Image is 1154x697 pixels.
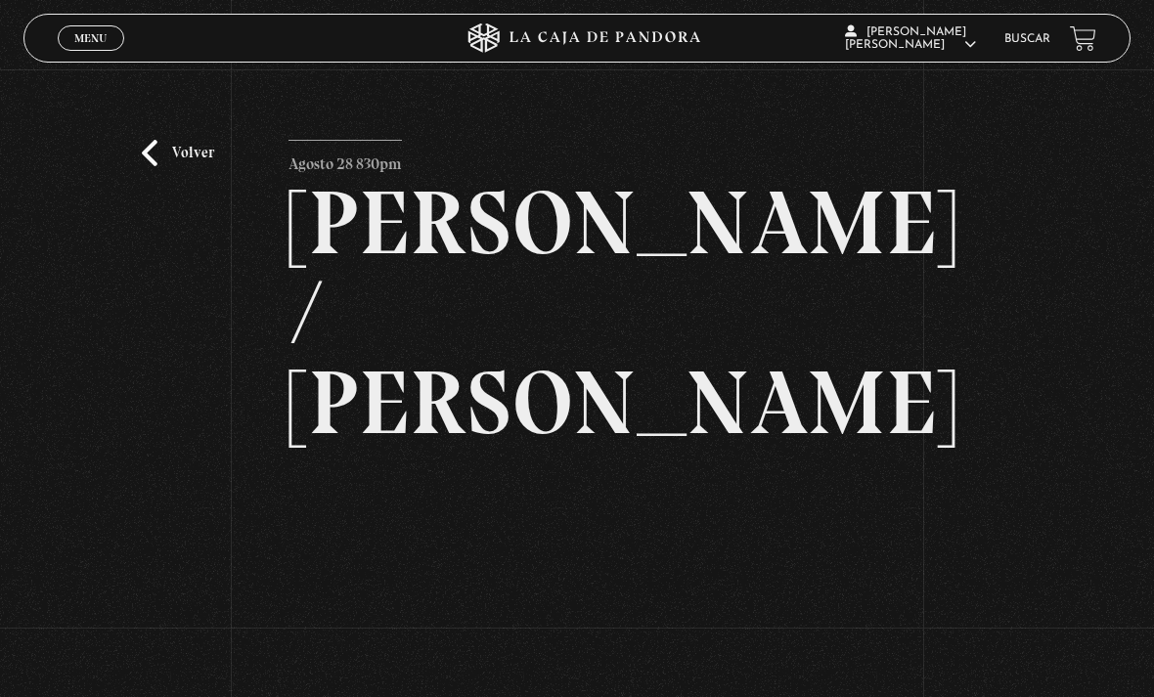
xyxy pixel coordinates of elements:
span: Cerrar [68,49,114,63]
h2: [PERSON_NAME] / [PERSON_NAME] [288,178,865,448]
p: Agosto 28 830pm [288,140,402,179]
span: [PERSON_NAME] [PERSON_NAME] [845,26,976,51]
span: Menu [74,32,107,44]
a: Buscar [1004,33,1050,45]
a: Volver [142,140,214,166]
a: View your shopping cart [1070,25,1096,52]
